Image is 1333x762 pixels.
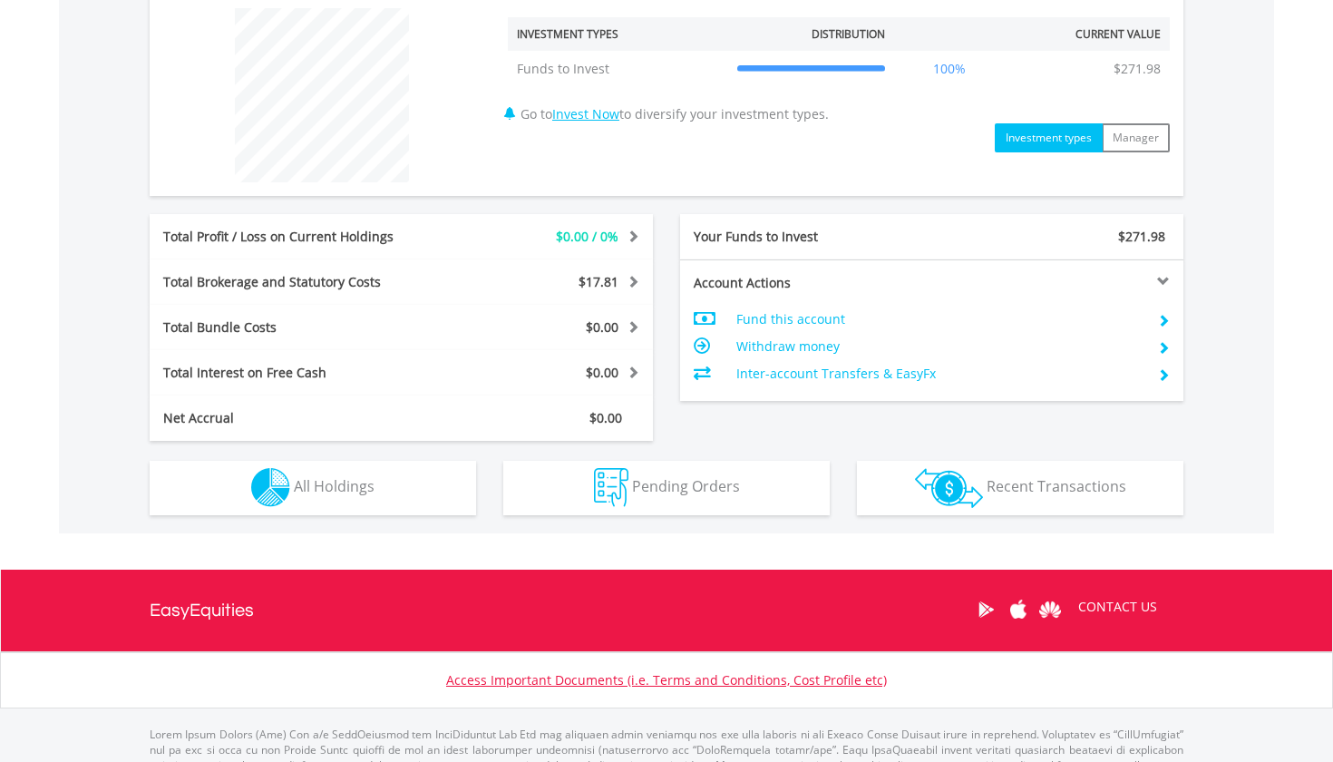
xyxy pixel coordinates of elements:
div: Total Interest on Free Cash [150,364,443,382]
button: All Holdings [150,461,476,515]
a: CONTACT US [1065,581,1170,632]
div: Total Brokerage and Statutory Costs [150,273,443,291]
div: Distribution [812,26,885,42]
div: Your Funds to Invest [680,228,932,246]
td: Fund this account [736,306,1143,333]
a: Apple [1002,581,1034,638]
span: $0.00 [586,364,618,381]
div: Total Profit / Loss on Current Holdings [150,228,443,246]
span: Pending Orders [632,476,740,496]
td: Inter-account Transfers & EasyFx [736,360,1143,387]
span: $271.98 [1118,228,1165,245]
div: Net Accrual [150,409,443,427]
div: Total Bundle Costs [150,318,443,337]
a: Google Play [970,581,1002,638]
button: Investment types [995,123,1103,152]
span: $0.00 [589,409,622,426]
a: EasyEquities [150,570,254,651]
span: $17.81 [579,273,618,290]
a: Access Important Documents (i.e. Terms and Conditions, Cost Profile etc) [446,671,887,689]
span: $0.00 [586,318,618,336]
span: All Holdings [294,476,375,496]
span: Recent Transactions [987,476,1126,496]
button: Pending Orders [503,461,830,515]
div: Account Actions [680,274,932,292]
td: 100% [894,51,1005,87]
td: $271.98 [1104,51,1170,87]
th: Current Value [1004,17,1170,51]
td: Funds to Invest [508,51,728,87]
button: Recent Transactions [857,461,1183,515]
img: pending_instructions-wht.png [594,468,628,507]
button: Manager [1102,123,1170,152]
a: Invest Now [552,105,619,122]
th: Investment Types [508,17,728,51]
img: holdings-wht.png [251,468,290,507]
td: Withdraw money [736,333,1143,360]
a: Huawei [1034,581,1065,638]
span: $0.00 / 0% [556,228,618,245]
img: transactions-zar-wht.png [915,468,983,508]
